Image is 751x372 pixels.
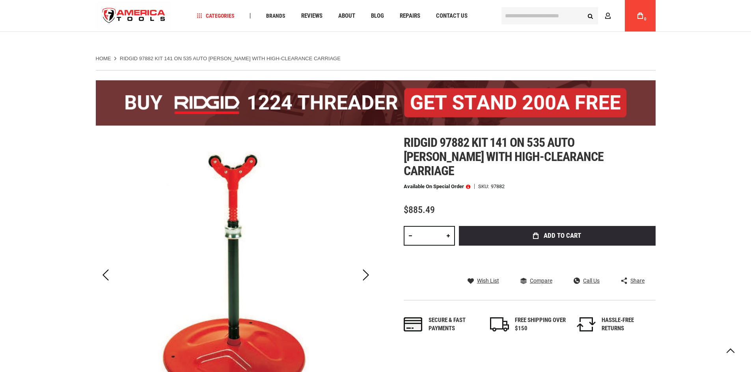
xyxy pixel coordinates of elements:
[457,248,657,271] iframe: Secure express checkout frame
[644,17,647,21] span: 0
[404,184,470,189] p: Available on Special Order
[263,11,289,21] a: Brands
[429,316,480,333] div: Secure & fast payments
[338,13,355,19] span: About
[520,277,552,284] a: Compare
[577,317,596,331] img: returns
[490,317,509,331] img: shipping
[544,232,581,239] span: Add to Cart
[193,11,238,21] a: Categories
[404,317,423,331] img: payments
[301,13,322,19] span: Reviews
[404,204,435,215] span: $885.49
[396,11,424,21] a: Repairs
[478,184,491,189] strong: SKU
[197,13,235,19] span: Categories
[404,135,604,178] span: Ridgid 97882 kit 141 on 535 auto [PERSON_NAME] with high-clearance carriage
[96,1,172,31] img: America Tools
[459,226,656,246] button: Add to Cart
[491,184,505,189] div: 97882
[400,13,420,19] span: Repairs
[96,80,656,126] img: BOGO: Buy the RIDGID® 1224 Threader (26092), get the 92467 200A Stand FREE!
[583,8,598,23] button: Search
[266,13,285,19] span: Brands
[602,316,653,333] div: HASSLE-FREE RETURNS
[477,278,499,283] span: Wish List
[335,11,359,21] a: About
[120,56,341,61] strong: RIDGID 97882 KIT 141 ON 535 AUTO [PERSON_NAME] WITH HIGH-CLEARANCE CARRIAGE
[298,11,326,21] a: Reviews
[432,11,471,21] a: Contact Us
[468,277,499,284] a: Wish List
[574,277,600,284] a: Call Us
[436,13,468,19] span: Contact Us
[96,1,172,31] a: store logo
[371,13,384,19] span: Blog
[530,278,552,283] span: Compare
[515,316,566,333] div: FREE SHIPPING OVER $150
[96,55,111,62] a: Home
[367,11,388,21] a: Blog
[583,278,600,283] span: Call Us
[630,278,645,283] span: Share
